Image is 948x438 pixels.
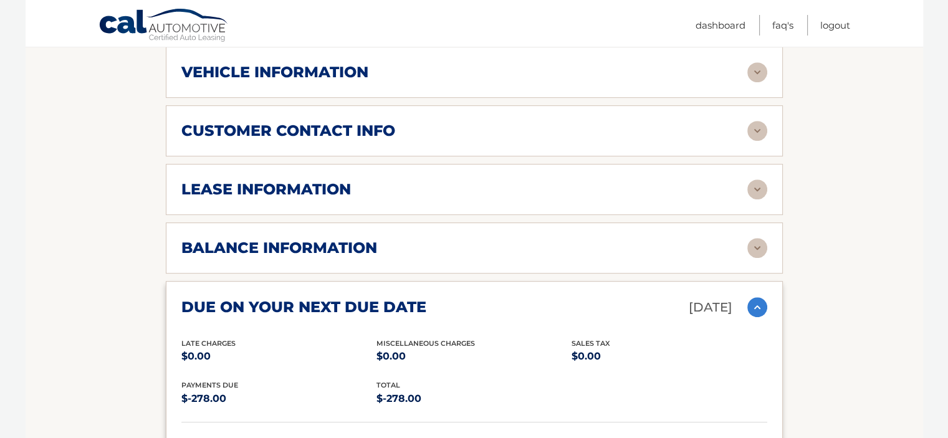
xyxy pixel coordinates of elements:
h2: due on your next due date [181,298,426,317]
a: Dashboard [696,15,745,36]
p: $-278.00 [181,390,376,407]
a: Logout [820,15,850,36]
img: accordion-rest.svg [747,62,767,82]
a: Cal Automotive [98,8,229,44]
img: accordion-active.svg [747,297,767,317]
span: Payments Due [181,381,238,389]
a: FAQ's [772,15,793,36]
img: accordion-rest.svg [747,238,767,258]
p: $0.00 [181,348,376,365]
img: accordion-rest.svg [747,121,767,141]
p: $0.00 [376,348,572,365]
h2: customer contact info [181,121,395,140]
p: $-278.00 [376,390,572,407]
span: Late Charges [181,339,236,348]
span: Sales Tax [572,339,610,348]
span: total [376,381,400,389]
h2: vehicle information [181,63,368,82]
h2: lease information [181,180,351,199]
span: Miscellaneous Charges [376,339,475,348]
img: accordion-rest.svg [747,179,767,199]
h2: balance information [181,239,377,257]
p: [DATE] [689,297,732,318]
p: $0.00 [572,348,767,365]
